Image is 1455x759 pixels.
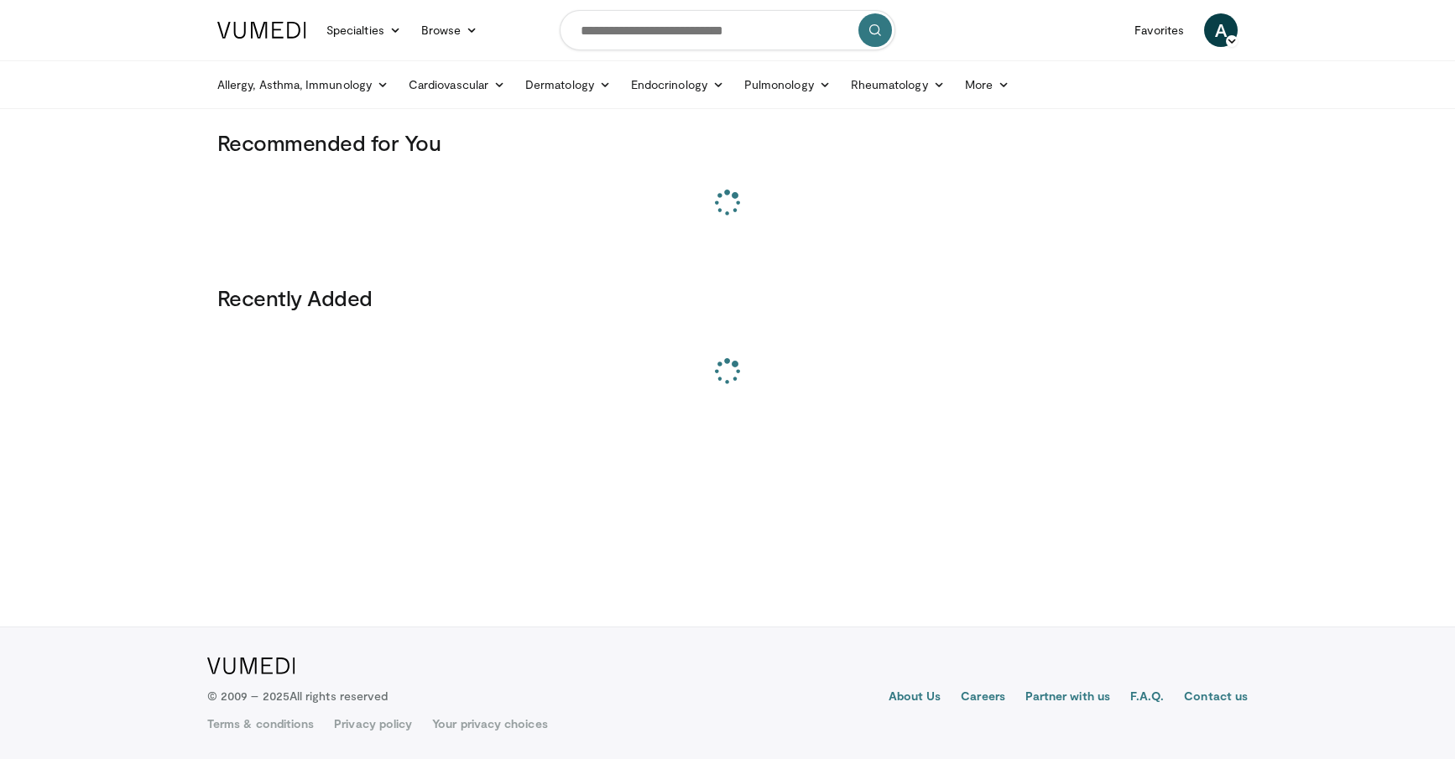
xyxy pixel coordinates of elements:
a: Favorites [1124,13,1194,47]
a: Allergy, Asthma, Immunology [207,68,399,101]
a: Privacy policy [334,715,412,732]
a: Terms & conditions [207,715,314,732]
a: Cardiovascular [399,68,515,101]
a: Specialties [316,13,411,47]
a: Contact us [1184,688,1248,708]
h3: Recently Added [217,284,1238,311]
a: A [1204,13,1238,47]
a: More [955,68,1020,101]
p: © 2009 – 2025 [207,688,388,704]
h3: Recommended for You [217,129,1238,156]
img: VuMedi Logo [207,658,295,674]
img: VuMedi Logo [217,22,306,39]
a: Browse [411,13,488,47]
a: About Us [889,688,941,708]
input: Search topics, interventions [560,10,895,50]
a: Rheumatology [841,68,955,101]
a: F.A.Q. [1130,688,1164,708]
a: Careers [961,688,1005,708]
a: Partner with us [1025,688,1110,708]
a: Endocrinology [621,68,734,101]
span: All rights reserved [289,689,388,703]
a: Dermatology [515,68,621,101]
a: Your privacy choices [432,715,547,732]
a: Pulmonology [734,68,841,101]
